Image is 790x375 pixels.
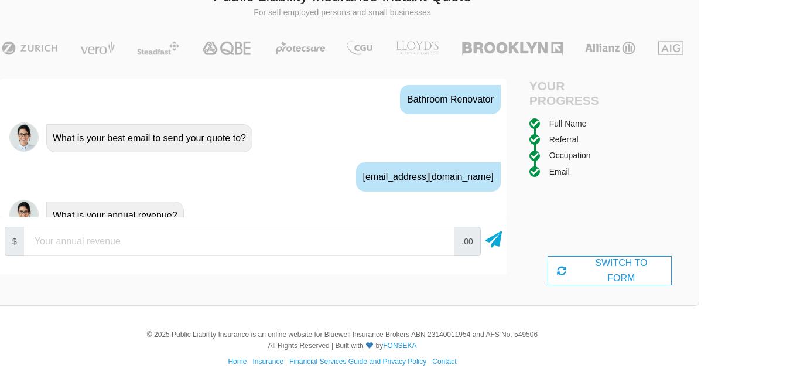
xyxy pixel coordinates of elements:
[356,162,501,192] div: [EMAIL_ADDRESS][DOMAIN_NAME]
[549,117,587,130] div: Full Name
[252,357,283,366] a: Insurance
[654,41,688,55] img: AIG | Public Liability Insurance
[9,200,39,229] img: Chatbot | PLI
[457,41,567,55] img: Brooklyn | Public Liability Insurance
[400,85,501,114] div: Bathroom Renovator
[432,357,456,366] a: Contact
[271,41,330,55] img: Protecsure | Public Liability Insurance
[549,165,570,178] div: Email
[454,227,480,256] span: .00
[5,227,25,256] span: $
[132,41,184,55] img: Steadfast | Public Liability Insurance
[549,133,579,146] div: Referral
[579,41,641,55] img: Allianz | Public Liability Insurance
[46,124,252,152] div: What is your best email to send your quote to?
[549,149,591,162] div: Occupation
[383,342,416,350] a: FONSEKA
[196,41,259,55] img: QBE | Public Liability Insurance
[75,41,120,55] img: Vero | Public Liability Insurance
[24,227,454,256] input: Your annual revenue
[342,41,377,55] img: CGU | Public Liability Insurance
[389,41,446,55] img: LLOYD's | Public Liability Insurance
[228,357,247,366] a: Home
[529,79,610,108] h4: Your Progress
[548,256,672,285] div: SWITCH TO FORM
[9,122,39,152] img: Chatbot | PLI
[46,202,184,230] div: What is your annual revenue?
[289,357,426,366] a: Financial Services Guide and Privacy Policy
